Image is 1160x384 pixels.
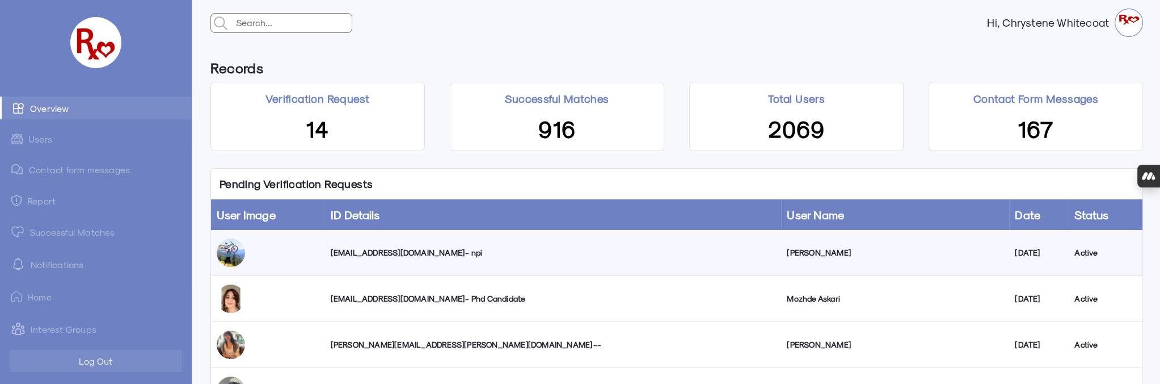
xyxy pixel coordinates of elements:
span: 167 [1018,114,1054,142]
span: 916 [538,114,576,142]
button: Log Out [10,350,182,372]
h6: Records [210,54,263,82]
img: admin-search.svg [211,14,230,33]
img: admin-ic-report.svg [11,195,22,206]
div: Active [1074,293,1137,304]
div: [EMAIL_ADDRESS][DOMAIN_NAME] - npi [330,247,775,258]
div: [PERSON_NAME] [787,247,1003,258]
img: notification-default-white.svg [11,257,25,271]
div: [PERSON_NAME] [787,339,1003,350]
strong: Hi, Chrystene Whitecoat [987,17,1115,28]
img: mvt81lsnppvrvcbeoyyz.jpg [217,285,245,313]
img: ic-home.png [11,291,22,302]
img: admin-ic-contact-message.svg [11,164,23,175]
img: matched.svg [11,226,24,237]
span: 14 [306,114,329,142]
p: Pending Verification Requests [211,169,382,199]
a: User Image [217,208,276,222]
img: intrestGropus.svg [11,322,25,336]
div: [DATE] [1015,247,1063,258]
div: [PERSON_NAME][EMAIL_ADDRESS][PERSON_NAME][DOMAIN_NAME] -- [330,339,775,350]
div: Mozhde Askari [787,293,1003,304]
p: Successful Matches [505,91,609,106]
a: Date [1015,208,1040,222]
div: Active [1074,339,1137,350]
div: [DATE] [1015,293,1063,304]
a: User Name [787,208,844,222]
img: admin-ic-overview.svg [13,102,24,114]
a: Status [1074,208,1108,222]
a: ID Details [330,208,379,222]
span: 2069 [768,114,825,142]
img: admin-ic-users.svg [11,133,23,144]
p: Verification Request [265,91,369,106]
img: ukzd1p09er7c4gkkhusb.jpg [217,331,245,359]
img: xsuk2eelnw0e0holvsks.jpg [217,239,245,267]
p: Contact Form Messages [973,91,1098,106]
div: [EMAIL_ADDRESS][DOMAIN_NAME] - Phd Candidate [330,293,775,304]
div: Active [1074,247,1137,258]
input: Search... [233,14,352,32]
div: [DATE] [1015,339,1063,350]
p: Total Users [768,91,825,106]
